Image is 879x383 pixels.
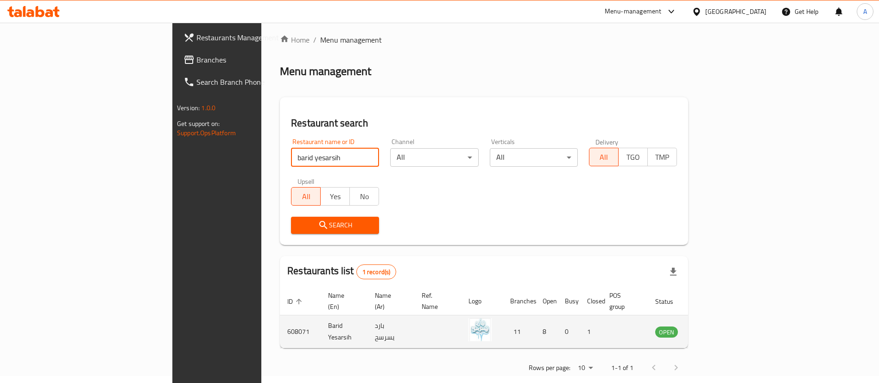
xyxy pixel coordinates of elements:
span: Restaurants Management [196,32,312,43]
span: ID [287,296,305,307]
th: Logo [461,287,503,315]
h2: Restaurant search [291,116,677,130]
div: Export file [662,261,684,283]
span: Branches [196,54,312,65]
span: All [593,151,615,164]
p: 1-1 of 1 [611,362,633,374]
label: Upsell [297,178,315,184]
span: TMP [651,151,673,164]
h2: Menu management [280,64,371,79]
span: All [295,190,317,203]
button: All [291,187,321,206]
td: 8 [535,315,557,348]
span: Search Branch Phone [196,76,312,88]
td: 11 [503,315,535,348]
div: All [390,148,478,167]
th: Busy [557,287,580,315]
button: TGO [618,148,648,166]
th: Branches [503,287,535,315]
button: Search [291,217,379,234]
td: 1 [580,315,602,348]
span: Status [655,296,685,307]
td: Barid Yesarsih [321,315,367,348]
span: Yes [324,190,346,203]
div: Rows per page: [574,361,596,375]
a: Search Branch Phone [176,71,319,93]
a: Branches [176,49,319,71]
th: Open [535,287,557,315]
h2: Restaurants list [287,264,396,279]
span: Name (En) [328,290,356,312]
table: enhanced table [280,287,728,348]
a: Restaurants Management [176,26,319,49]
button: TMP [647,148,677,166]
span: POS group [609,290,637,312]
div: [GEOGRAPHIC_DATA] [705,6,766,17]
button: Yes [320,187,350,206]
span: Version: [177,102,200,114]
nav: breadcrumb [280,34,688,45]
span: OPEN [655,327,678,338]
span: TGO [622,151,644,164]
input: Search for restaurant name or ID.. [291,148,379,167]
span: Get support on: [177,118,220,130]
td: 0 [557,315,580,348]
p: Rows per page: [529,362,570,374]
span: Ref. Name [422,290,450,312]
span: A [863,6,867,17]
span: 1.0.0 [201,102,215,114]
button: No [349,187,379,206]
span: Menu management [320,34,382,45]
div: All [490,148,578,167]
td: بارد يسرسح [367,315,414,348]
span: 1 record(s) [357,268,396,276]
label: Delivery [595,138,619,145]
img: Barid Yesarsih [468,318,492,341]
span: Name (Ar) [375,290,403,312]
a: Support.OpsPlatform [177,127,236,139]
div: Total records count [356,264,397,279]
span: No [354,190,375,203]
div: Menu-management [605,6,662,17]
th: Closed [580,287,602,315]
span: Search [298,220,372,231]
button: All [589,148,619,166]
